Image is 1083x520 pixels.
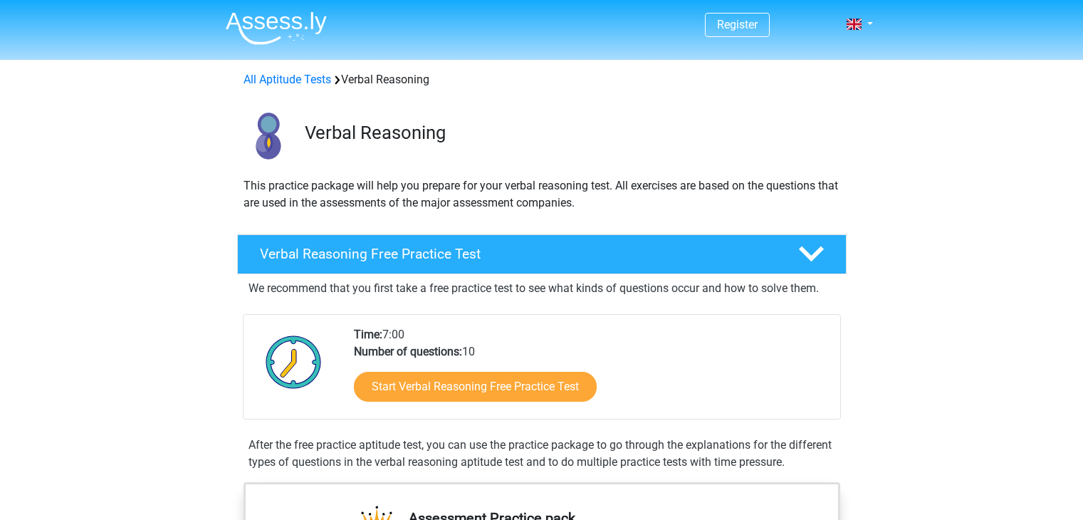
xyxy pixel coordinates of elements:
[354,328,382,341] b: Time:
[238,105,298,166] img: verbal reasoning
[260,246,775,262] h4: Verbal Reasoning Free Practice Test
[354,372,597,402] a: Start Verbal Reasoning Free Practice Test
[244,177,840,212] p: This practice package will help you prepare for your verbal reasoning test. All exercises are bas...
[354,345,462,358] b: Number of questions:
[717,18,758,31] a: Register
[343,326,839,419] div: 7:00 10
[248,280,835,297] p: We recommend that you first take a free practice test to see what kinds of questions occur and ho...
[226,11,327,45] img: Assessly
[243,437,841,471] div: After the free practice aptitude test, you can use the practice package to go through the explana...
[244,73,331,86] a: All Aptitude Tests
[231,234,852,274] a: Verbal Reasoning Free Practice Test
[238,71,846,88] div: Verbal Reasoning
[305,122,835,144] h3: Verbal Reasoning
[258,326,330,397] img: Clock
